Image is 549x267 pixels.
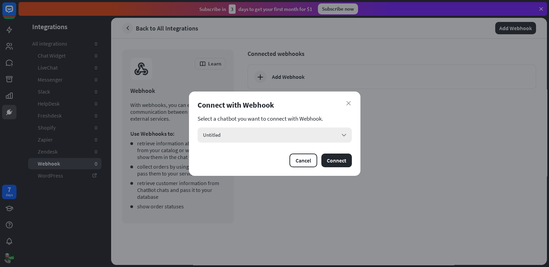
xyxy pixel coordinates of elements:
[289,154,317,167] button: Cancel
[346,101,351,106] i: close
[5,3,26,23] button: Open LiveChat chat widget
[198,115,352,122] section: Select a chatbot you want to connect with Webhook.
[198,100,352,110] div: Connect with Webhook
[321,154,352,167] button: Connect
[203,132,220,138] span: Untitled
[340,131,348,139] i: arrow_down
